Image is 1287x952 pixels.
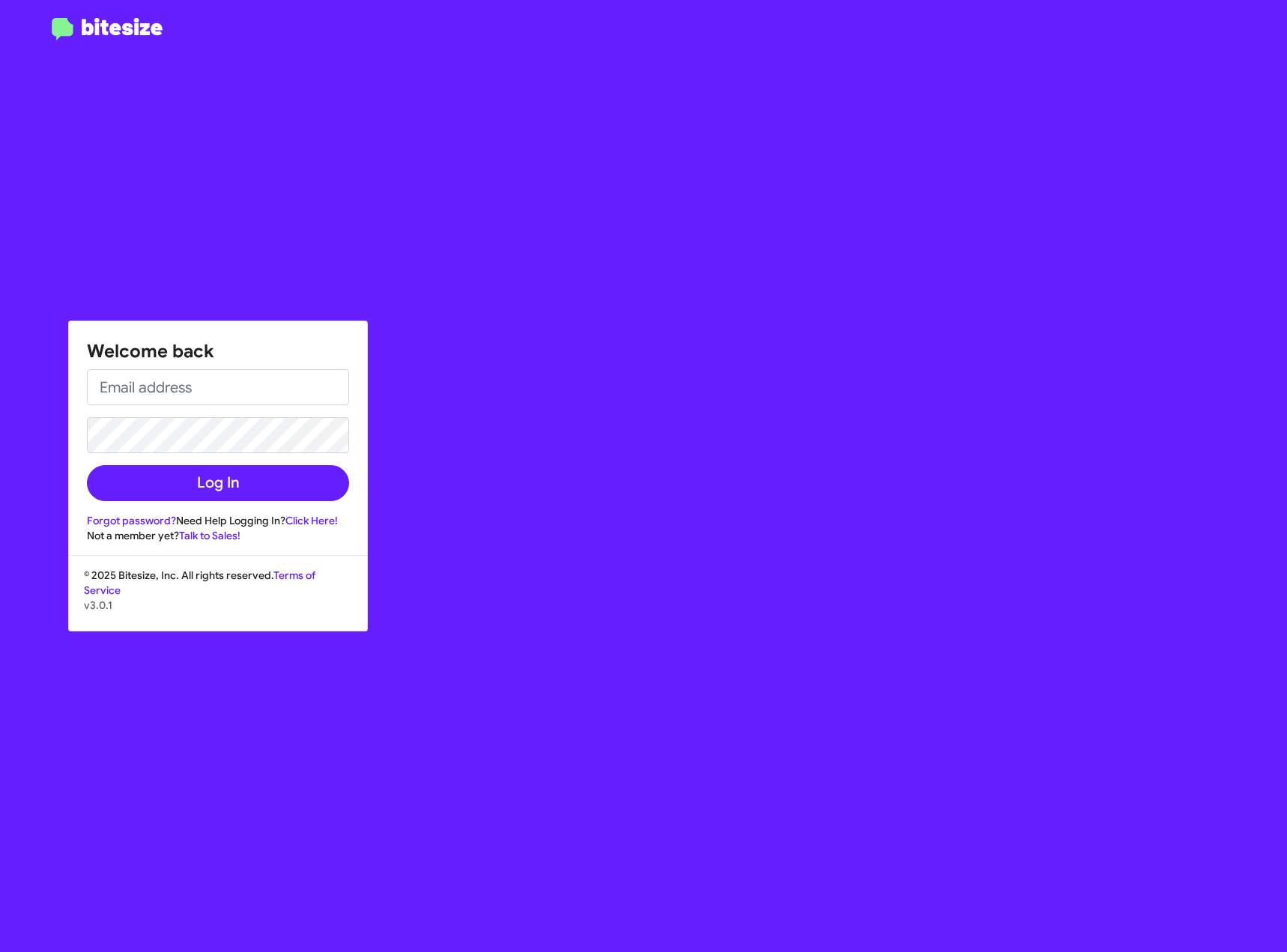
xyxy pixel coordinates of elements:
input: Email address [87,369,349,405]
a: Talk to Sales! [179,529,240,542]
button: Log In [87,465,349,501]
p: v3.0.1 [84,598,352,613]
div: © 2025 Bitesize, Inc. All rights reserved. [69,568,367,631]
div: Not a member yet? [87,528,349,543]
div: Need Help Logging In? [87,513,349,528]
a: Click Here! [285,514,338,527]
h1: Welcome back [87,339,349,363]
a: Forgot password? [87,514,176,527]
